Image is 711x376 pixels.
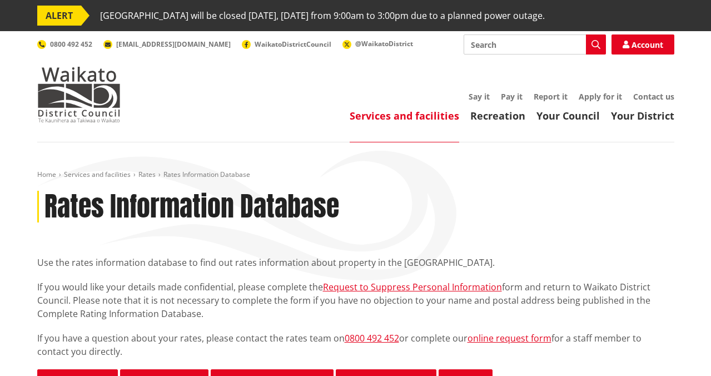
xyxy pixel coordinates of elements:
[255,39,331,49] span: WaikatoDistrictCouncil
[355,39,413,48] span: @WaikatoDistrict
[100,6,545,26] span: [GEOGRAPHIC_DATA] will be closed [DATE], [DATE] from 9:00am to 3:00pm due to a planned power outage.
[470,109,525,122] a: Recreation
[536,109,600,122] a: Your Council
[323,281,502,293] a: Request to Suppress Personal Information
[37,6,81,26] span: ALERT
[103,39,231,49] a: [EMAIL_ADDRESS][DOMAIN_NAME]
[37,280,674,320] p: If you would like your details made confidential, please complete the form and return to Waikato ...
[50,39,92,49] span: 0800 492 452
[342,39,413,48] a: @WaikatoDistrict
[163,170,250,179] span: Rates Information Database
[37,170,56,179] a: Home
[534,91,568,102] a: Report it
[468,332,551,344] a: online request form
[138,170,156,179] a: Rates
[37,170,674,180] nav: breadcrumb
[44,191,339,223] h1: Rates Information Database
[611,34,674,55] a: Account
[116,39,231,49] span: [EMAIL_ADDRESS][DOMAIN_NAME]
[345,332,399,344] a: 0800 492 452
[633,91,674,102] a: Contact us
[37,256,674,269] p: Use the rates information database to find out rates information about property in the [GEOGRAPHI...
[350,109,459,122] a: Services and facilities
[37,67,121,122] img: Waikato District Council - Te Kaunihera aa Takiwaa o Waikato
[579,91,622,102] a: Apply for it
[242,39,331,49] a: WaikatoDistrictCouncil
[37,332,674,358] p: If you have a question about your rates, please contact the rates team on or complete our for a s...
[64,170,131,179] a: Services and facilities
[37,39,92,49] a: 0800 492 452
[501,91,523,102] a: Pay it
[464,34,606,55] input: Search input
[611,109,674,122] a: Your District
[469,91,490,102] a: Say it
